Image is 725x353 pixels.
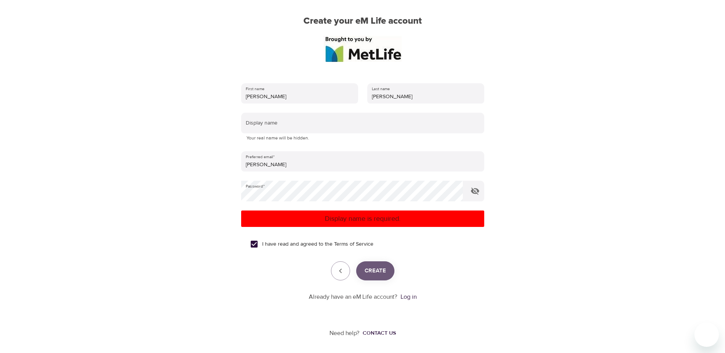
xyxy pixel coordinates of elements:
img: logo_960%20v2.jpg [324,36,402,62]
div: Contact us [363,329,396,337]
a: Terms of Service [334,240,373,248]
a: Log in [401,293,417,301]
button: Create [356,261,394,280]
p: Your real name will be hidden. [247,134,479,142]
iframe: Button to launch messaging window [694,322,719,347]
span: Create [365,266,386,276]
span: I have read and agreed to the [262,240,373,248]
a: Contact us [360,329,396,337]
p: Need help? [329,329,360,338]
p: Already have an eM Life account? [309,293,397,301]
p: Display name is required. [244,214,481,224]
h2: Create your eM Life account [229,16,496,27]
